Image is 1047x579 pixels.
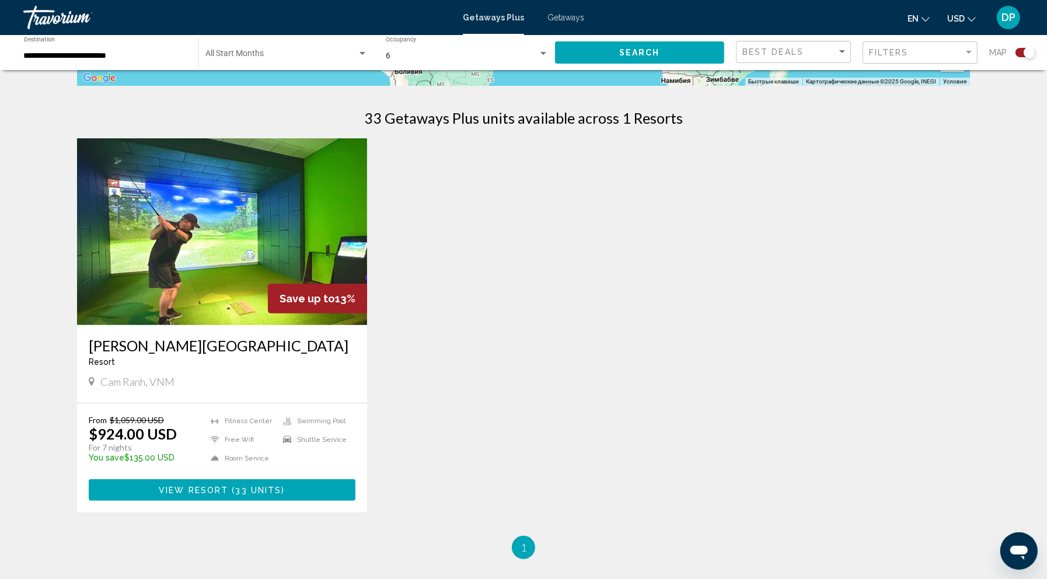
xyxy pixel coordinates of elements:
a: [PERSON_NAME][GEOGRAPHIC_DATA] [89,337,355,354]
span: 33 units [236,486,282,495]
mat-select: Sort by [742,47,847,57]
iframe: Кнопка запуска окна обмена сообщениями [1000,532,1038,570]
span: ( ) [228,486,285,495]
span: Map [989,44,1007,61]
div: 13% [268,284,367,313]
a: Условия [943,78,966,85]
p: $924.00 USD [89,425,177,442]
button: Change language [908,10,930,27]
span: Shuttle Service [297,436,347,444]
button: View Resort(33 units) [89,479,355,501]
span: Картографические данные ©2025 Google, INEGI [806,78,936,85]
span: DP [1001,12,1015,23]
button: Быстрые клавиши [748,78,799,86]
span: View Resort [159,486,228,495]
span: Room Service [225,455,269,462]
button: Search [555,41,724,63]
a: Getaways Plus [463,13,524,22]
h1: 33 Getaways Plus units available across 1 Resorts [364,109,683,127]
span: Swimming Pool [297,417,345,425]
span: Best Deals [742,47,804,57]
span: en [908,14,919,23]
span: Search [619,48,660,58]
span: From [89,415,107,425]
span: Filters [869,48,909,57]
a: Getaways [547,13,584,22]
span: USD [947,14,965,23]
span: You save [89,453,124,462]
span: $1,059.00 USD [110,415,164,425]
img: ii_vtn1.jpg [77,138,367,325]
span: Resort [89,357,115,367]
img: Google [80,71,118,86]
span: Cam Ranh, VNM [100,375,175,388]
a: Travorium [23,6,451,29]
span: Fitness Center [225,417,272,425]
span: 6 [386,51,390,60]
span: 1 [521,541,526,554]
span: Free Wifi [225,436,254,444]
p: For 7 nights [89,442,199,453]
a: Открыть эту область в Google Картах (в новом окне) [80,71,118,86]
button: User Menu [993,5,1024,30]
span: Save up to [280,292,335,305]
button: Change currency [947,10,976,27]
button: Filter [863,41,978,65]
p: $135.00 USD [89,453,199,462]
ul: Pagination [77,536,970,559]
